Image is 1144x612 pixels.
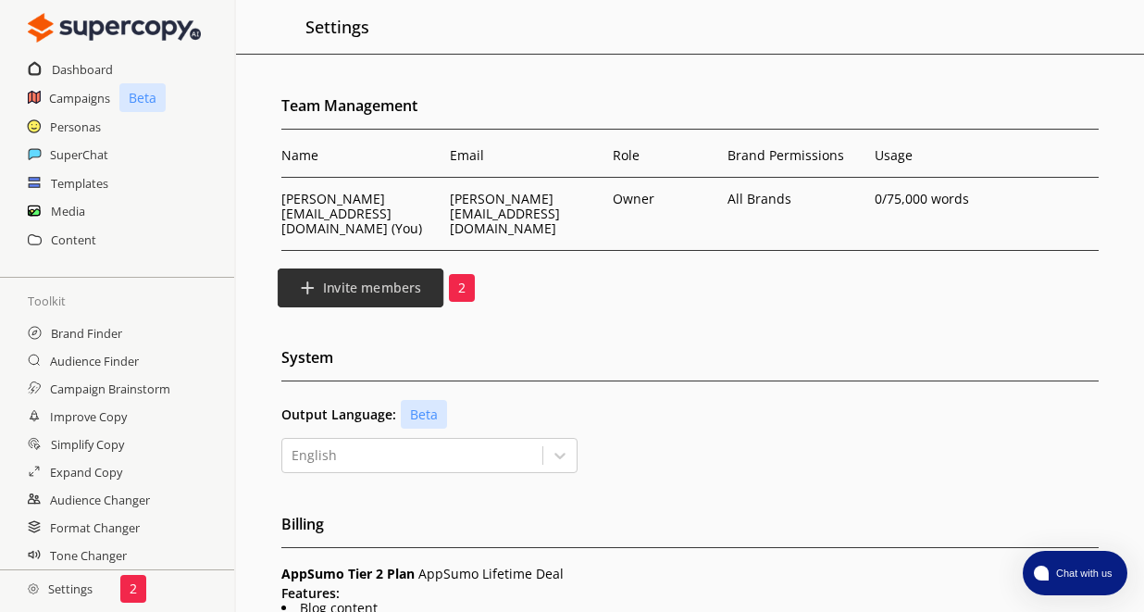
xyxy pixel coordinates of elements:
a: Campaign Brainstorm [50,375,170,403]
p: 2 [458,281,466,295]
a: Brand Finder [51,319,122,347]
p: Brand Permissions [727,148,865,163]
p: Usage [875,148,1013,163]
h2: Billing [281,510,1099,548]
a: Audience Finder [50,347,139,375]
a: Tone Changer [50,542,127,569]
p: Beta [401,400,447,429]
a: Audience Changer [50,486,150,514]
span: AppSumo Tier 2 Plan [281,565,415,582]
a: Expand Copy [50,458,122,486]
a: Campaigns [49,84,110,112]
a: Templates [51,169,108,197]
p: AppSumo Lifetime Deal [281,567,1099,581]
img: Close [28,583,39,594]
b: Invite members [323,280,421,297]
button: atlas-launcher [1023,551,1127,595]
a: Format Changer [50,514,140,542]
b: Features: [281,584,340,602]
p: [PERSON_NAME][EMAIL_ADDRESS][DOMAIN_NAME] [450,192,604,236]
a: Content [51,226,96,254]
a: Simplify Copy [51,431,124,458]
h2: Team Management [281,92,1099,130]
p: Owner [613,192,654,206]
p: Role [613,148,718,163]
a: Personas [50,113,101,141]
p: Email [450,148,604,163]
b: Output Language: [281,407,396,422]
a: Improve Copy [50,403,127,431]
p: [PERSON_NAME][EMAIL_ADDRESS][DOMAIN_NAME] (You) [281,192,441,236]
p: All Brands [727,192,797,206]
p: 0 /75,000 words [875,192,1013,206]
span: Chat with us [1049,566,1116,581]
p: 2 [130,581,137,596]
h2: Settings [305,9,369,44]
a: Media [51,197,85,225]
a: Dashboard [52,56,113,83]
a: SuperChat [50,141,108,169]
img: Close [28,9,201,46]
button: Invite members [278,269,443,307]
p: Name [281,148,441,163]
h2: System [281,343,1099,381]
p: Beta [119,83,166,112]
